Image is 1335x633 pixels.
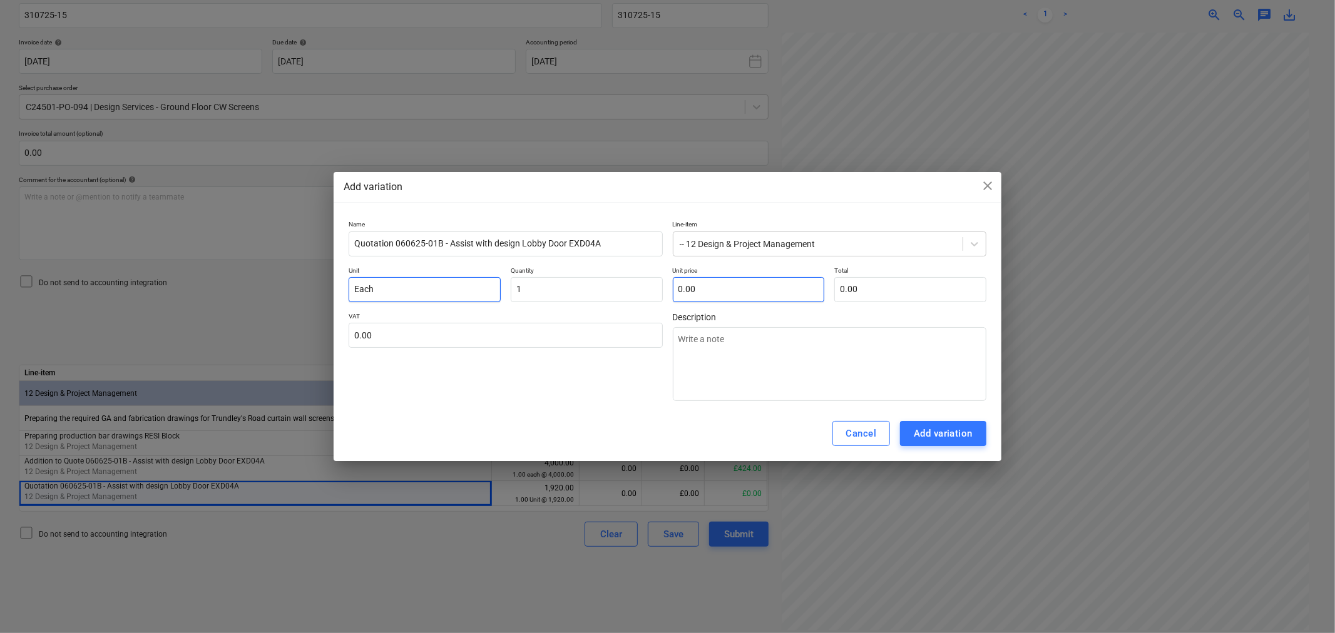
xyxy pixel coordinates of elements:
[980,178,995,198] div: close
[349,220,662,231] p: Name
[673,220,986,231] p: Line-item
[900,421,986,446] button: Add variation
[349,312,662,323] p: VAT
[914,425,973,442] div: Add variation
[673,266,825,277] p: Unit price
[673,312,986,322] span: Description
[980,178,995,193] span: close
[834,266,986,277] p: Total
[349,266,501,277] p: Unit
[344,180,991,195] div: Add variation
[846,425,877,442] div: Cancel
[511,266,663,277] p: Quantity
[1272,573,1335,633] iframe: Chat Widget
[832,421,891,446] button: Cancel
